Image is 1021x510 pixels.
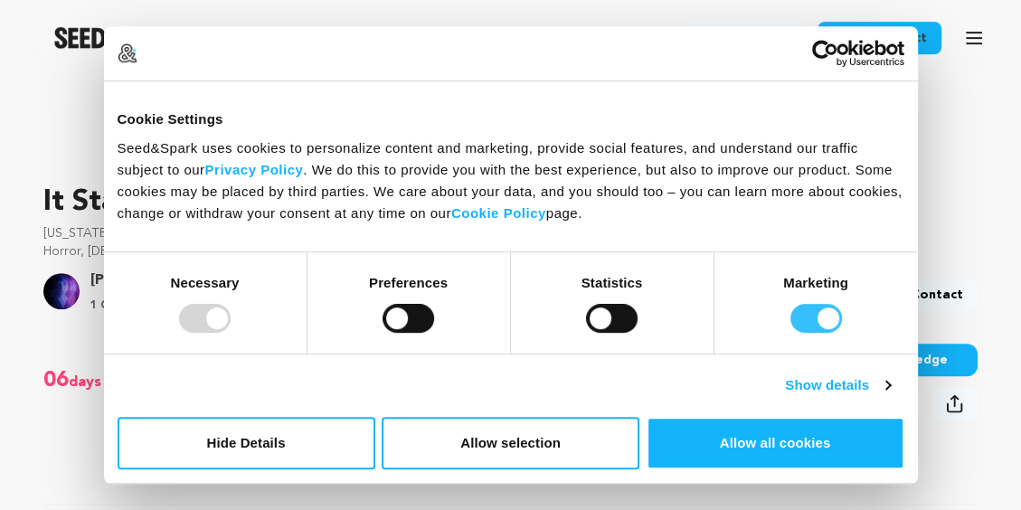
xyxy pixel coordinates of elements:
strong: Preferences [369,275,448,290]
a: Goto Anna Manae profile [90,269,363,291]
img: logo [118,43,137,63]
button: Allow selection [382,417,639,469]
a: Fund a project [818,22,941,54]
p: [US_STATE][GEOGRAPHIC_DATA], [US_STATE] | Film Short [43,224,978,242]
button: Allow all cookies [647,417,904,469]
strong: Marketing [783,275,848,290]
p: Horror, [DEMOGRAPHIC_DATA] [43,242,978,260]
p: 66 supporters | followers [43,464,978,482]
div: Cookie Settings [118,109,904,130]
span: days [69,366,105,395]
a: Show details [785,374,890,396]
div: Seed&Spark uses cookies to personalize content and marketing, provide social features, and unders... [118,137,904,224]
span: 06 [43,366,69,395]
a: Cookie Policy [451,205,546,221]
img: Seed&Spark Logo Dark Mode [54,27,196,49]
a: Seed&Spark Homepage [54,27,196,49]
strong: Statistics [581,275,643,290]
a: Privacy Policy [205,162,304,177]
a: Usercentrics Cookiebot - opens in a new window [746,40,904,67]
img: 162372f1c1f84888.png [43,273,80,309]
a: Start a project [678,22,807,54]
strong: Necessary [171,275,240,290]
p: It Stares Back [43,181,978,224]
p: 1 Campaigns | [US_STATE], [GEOGRAPHIC_DATA] [90,298,363,313]
button: Hide Details [118,417,375,469]
a: Contact [896,279,978,311]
